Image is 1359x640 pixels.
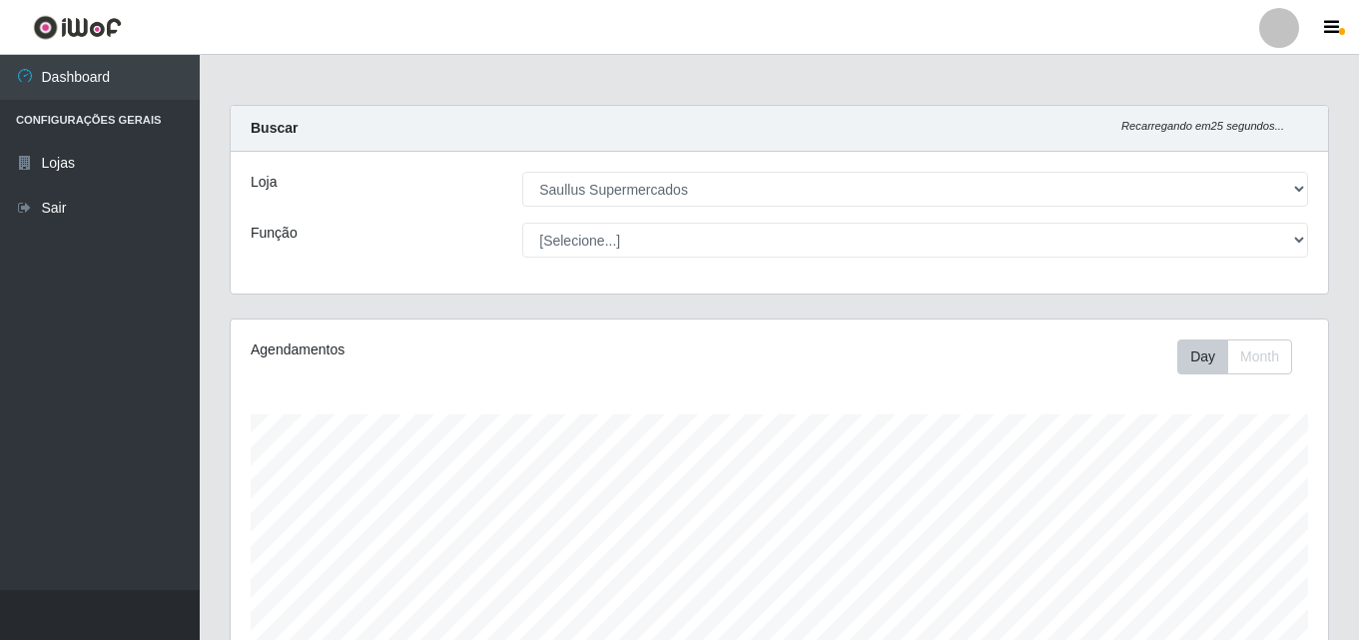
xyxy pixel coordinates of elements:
[251,172,277,193] label: Loja
[1121,120,1284,132] i: Recarregando em 25 segundos...
[1177,339,1228,374] button: Day
[251,223,298,244] label: Função
[251,339,674,360] div: Agendamentos
[1177,339,1308,374] div: Toolbar with button groups
[1227,339,1292,374] button: Month
[33,15,122,40] img: CoreUI Logo
[251,120,298,136] strong: Buscar
[1177,339,1292,374] div: First group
